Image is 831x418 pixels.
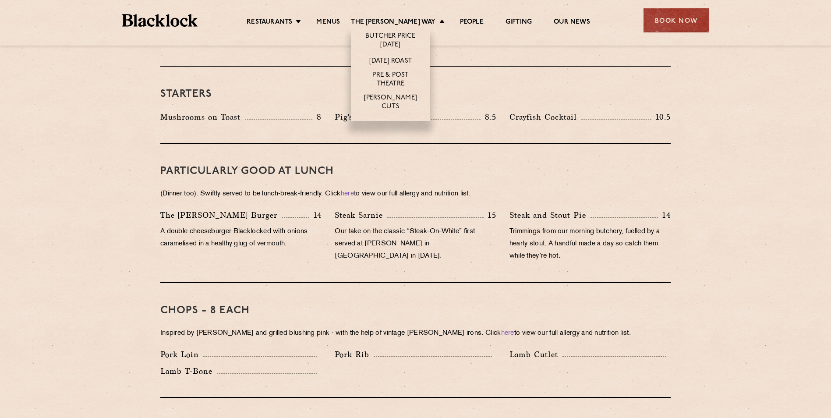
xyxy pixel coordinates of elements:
a: Menus [316,18,340,28]
p: (Dinner too). Swiftly served to be lunch-break-friendly. Click to view our full allergy and nutri... [160,188,671,200]
h3: Chops - 8 each [160,305,671,316]
a: Pre & Post Theatre [360,71,421,89]
p: Steak Sarnie [335,209,387,221]
a: People [460,18,484,28]
p: 10.5 [651,111,671,123]
a: [PERSON_NAME] Cuts [360,94,421,112]
h3: PARTICULARLY GOOD AT LUNCH [160,166,671,177]
a: Butcher Price [DATE] [360,32,421,50]
p: Inspired by [PERSON_NAME] and grilled blushing pink - with the help of vintage [PERSON_NAME] iron... [160,327,671,340]
p: 15 [484,209,496,221]
p: Trimmings from our morning butchery, fuelled by a hearty stout. A handful made a day so catch the... [509,226,671,262]
p: A double cheeseburger Blacklocked with onions caramelised in a healthy glug of vermouth. [160,226,322,250]
h3: Starters [160,89,671,100]
a: here [501,330,514,337]
p: Our take on the classic “Steak-On-White” first served at [PERSON_NAME] in [GEOGRAPHIC_DATA] in [D... [335,226,496,262]
p: 8 [312,111,322,123]
p: 8.5 [481,111,496,123]
a: Our News [554,18,590,28]
a: here [341,191,354,197]
p: Mushrooms on Toast [160,111,245,123]
p: 14 [309,209,322,221]
p: Pork Loin [160,348,203,361]
p: Steak and Stout Pie [509,209,591,221]
p: Crayfish Cocktail [509,111,581,123]
p: Lamb T-Bone [160,365,217,377]
p: 14 [658,209,671,221]
p: Pork Rib [335,348,374,361]
a: [DATE] Roast [369,57,412,67]
p: Lamb Cutlet [509,348,562,361]
div: Book Now [644,8,709,32]
img: BL_Textured_Logo-footer-cropped.svg [122,14,198,27]
p: The [PERSON_NAME] Burger [160,209,282,221]
a: Gifting [506,18,532,28]
a: The [PERSON_NAME] Way [351,18,435,28]
a: Restaurants [247,18,292,28]
p: Pig's Head on Toast [335,111,416,123]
